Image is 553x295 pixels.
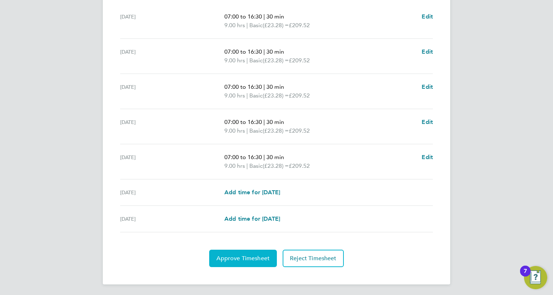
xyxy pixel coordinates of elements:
a: Edit [422,153,433,162]
div: [DATE] [120,188,224,197]
span: | [263,48,265,55]
div: [DATE] [120,153,224,170]
span: 07:00 to 16:30 [224,48,262,55]
button: Approve Timesheet [209,250,277,267]
span: | [263,119,265,125]
span: | [263,83,265,90]
div: [DATE] [120,83,224,100]
a: Edit [422,118,433,126]
a: Edit [422,83,433,91]
span: Reject Timesheet [290,255,337,262]
span: 30 min [266,48,284,55]
span: Basic [249,126,263,135]
span: Edit [422,83,433,90]
button: Reject Timesheet [283,250,344,267]
span: 07:00 to 16:30 [224,154,262,161]
span: 9.00 hrs [224,22,245,29]
span: Basic [249,162,263,170]
span: (£23.28) = [263,127,289,134]
span: Add time for [DATE] [224,215,280,222]
div: [DATE] [120,118,224,135]
span: 07:00 to 16:30 [224,13,262,20]
span: 30 min [266,83,284,90]
span: | [246,127,248,134]
span: Add time for [DATE] [224,189,280,196]
span: 07:00 to 16:30 [224,83,262,90]
span: 07:00 to 16:30 [224,119,262,125]
span: | [246,22,248,29]
span: | [263,154,265,161]
span: Edit [422,154,433,161]
span: Edit [422,119,433,125]
span: £209.52 [289,57,310,64]
div: 7 [524,271,527,281]
span: 30 min [266,13,284,20]
span: Basic [249,21,263,30]
a: Edit [422,47,433,56]
span: Edit [422,48,433,55]
span: (£23.28) = [263,162,289,169]
div: [DATE] [120,47,224,65]
span: 9.00 hrs [224,57,245,64]
div: [DATE] [120,215,224,223]
span: 9.00 hrs [224,162,245,169]
span: | [246,57,248,64]
span: £209.52 [289,22,310,29]
span: 30 min [266,154,284,161]
span: | [263,13,265,20]
span: 30 min [266,119,284,125]
span: £209.52 [289,127,310,134]
div: [DATE] [120,12,224,30]
span: Approve Timesheet [216,255,270,262]
span: Edit [422,13,433,20]
span: (£23.28) = [263,22,289,29]
span: | [246,92,248,99]
a: Edit [422,12,433,21]
span: Basic [249,56,263,65]
span: Basic [249,91,263,100]
span: (£23.28) = [263,57,289,64]
span: £209.52 [289,92,310,99]
a: Add time for [DATE] [224,188,280,197]
span: £209.52 [289,162,310,169]
span: | [246,162,248,169]
a: Add time for [DATE] [224,215,280,223]
button: Open Resource Center, 7 new notifications [524,266,547,289]
span: 9.00 hrs [224,92,245,99]
span: 9.00 hrs [224,127,245,134]
span: (£23.28) = [263,92,289,99]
